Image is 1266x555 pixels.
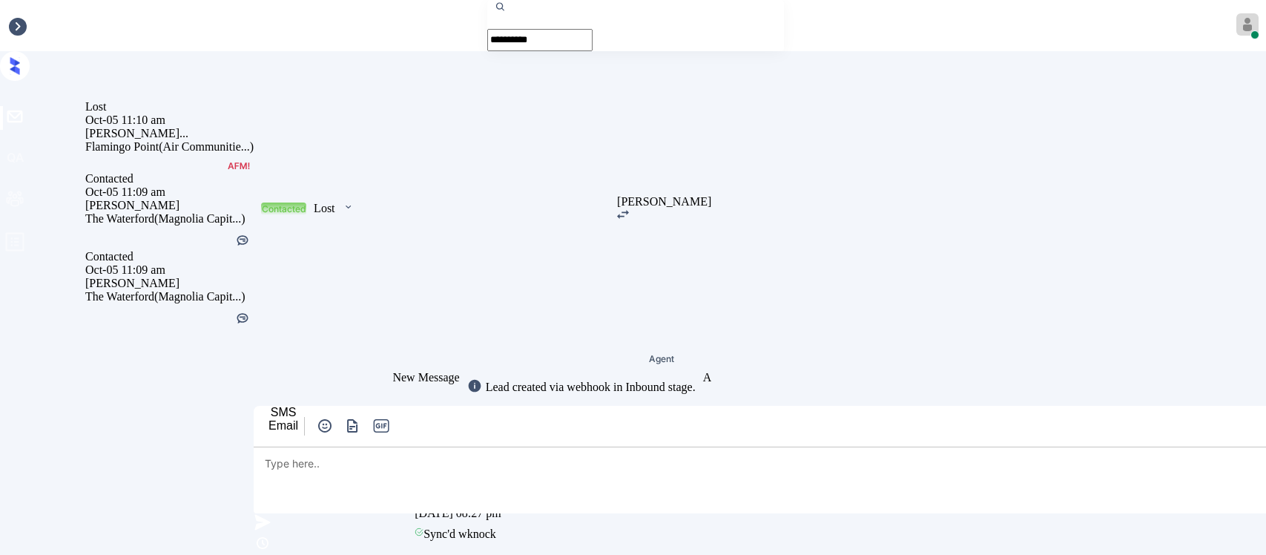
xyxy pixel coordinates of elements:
[85,127,254,140] div: [PERSON_NAME]...
[254,513,271,531] img: icon-zuma
[314,202,334,215] div: Lost
[7,19,35,33] div: Inbox
[235,233,250,250] div: Kelsey was silent
[316,417,334,435] img: icon-zuma
[617,195,711,208] div: [PERSON_NAME]
[228,162,250,170] img: AFM not sent
[268,419,298,433] div: Email
[617,210,629,219] img: icon-zuma
[1236,13,1259,36] img: avatar
[85,199,254,212] div: [PERSON_NAME]
[467,378,482,393] img: icon-zuma
[254,534,271,552] img: icon-zuma
[343,200,354,214] img: icon-zuma
[343,417,362,435] img: icon-zuma
[228,161,250,172] div: AFM not sent
[85,172,254,185] div: Contacted
[235,311,250,326] img: Kelsey was silent
[703,371,712,384] div: A
[268,406,298,419] div: SMS
[482,381,696,394] div: Lead created via webhook in Inbound stage.
[649,355,674,364] span: Agent
[262,203,306,214] div: Contacted
[85,140,254,154] div: Flamingo Point (Air Communitie...)
[85,212,254,226] div: The Waterford (Magnolia Capit...)
[460,404,703,424] div: [DATE] 08:27 pm
[235,233,250,248] img: Kelsey was silent
[85,277,254,290] div: [PERSON_NAME]
[392,371,459,384] span: New Message
[235,311,250,328] div: Kelsey was silent
[85,290,254,303] div: The Waterford (Magnolia Capit...)
[4,231,25,257] span: profile
[85,114,254,127] div: Oct-05 11:10 am
[85,263,254,277] div: Oct-05 11:09 am
[85,185,254,199] div: Oct-05 11:09 am
[85,250,254,263] div: Contacted
[85,100,254,114] div: Lost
